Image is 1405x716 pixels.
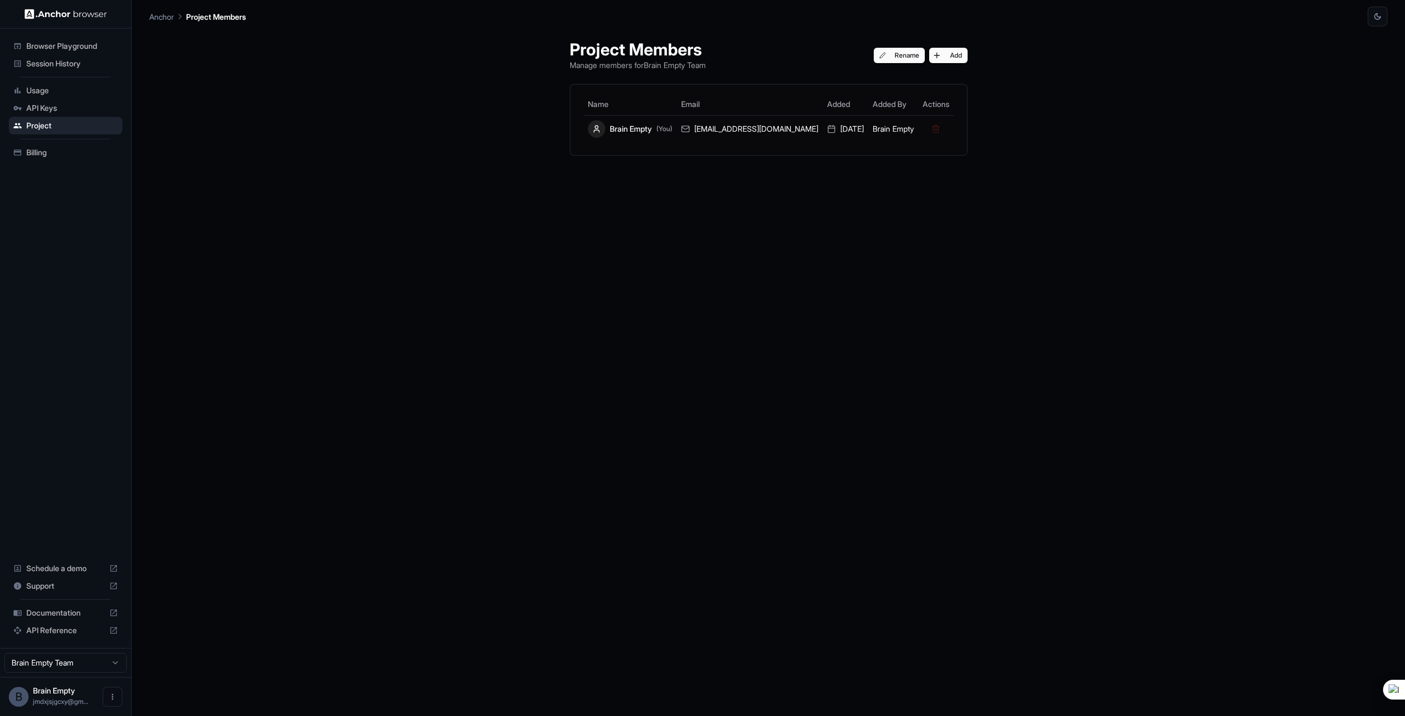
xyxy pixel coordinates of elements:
span: Project [26,120,118,131]
span: Usage [26,85,118,96]
th: Email [677,93,823,115]
span: jmdxjsjgcxy@gmail.com [33,697,88,706]
th: Added [823,93,868,115]
div: [DATE] [827,123,864,134]
div: API Reference [9,622,122,639]
span: Documentation [26,607,105,618]
span: API Reference [26,625,105,636]
div: B [9,687,29,707]
span: Session History [26,58,118,69]
div: Brain Empty [588,120,672,138]
div: Usage [9,82,122,99]
nav: breadcrumb [149,10,246,22]
button: Add [929,48,968,63]
div: Documentation [9,604,122,622]
p: Project Members [186,11,246,22]
button: Rename [874,48,925,63]
p: Anchor [149,11,174,22]
img: Anchor Logo [25,9,107,19]
span: Support [26,580,105,591]
span: (You) [656,125,672,133]
div: Support [9,577,122,595]
th: Name [583,93,677,115]
div: Browser Playground [9,37,122,55]
div: [EMAIL_ADDRESS][DOMAIN_NAME] [681,123,818,134]
span: Schedule a demo [26,563,105,574]
h1: Project Members [570,40,706,59]
div: Schedule a demo [9,560,122,577]
button: Open menu [103,687,122,707]
div: Session History [9,55,122,72]
th: Added By [868,93,918,115]
th: Actions [918,93,954,115]
div: Project [9,117,122,134]
td: Brain Empty [868,115,918,142]
span: API Keys [26,103,118,114]
div: API Keys [9,99,122,117]
p: Manage members for Brain Empty Team [570,59,706,71]
span: Brain Empty [33,686,75,695]
span: Billing [26,147,118,158]
span: Browser Playground [26,41,118,52]
div: Billing [9,144,122,161]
